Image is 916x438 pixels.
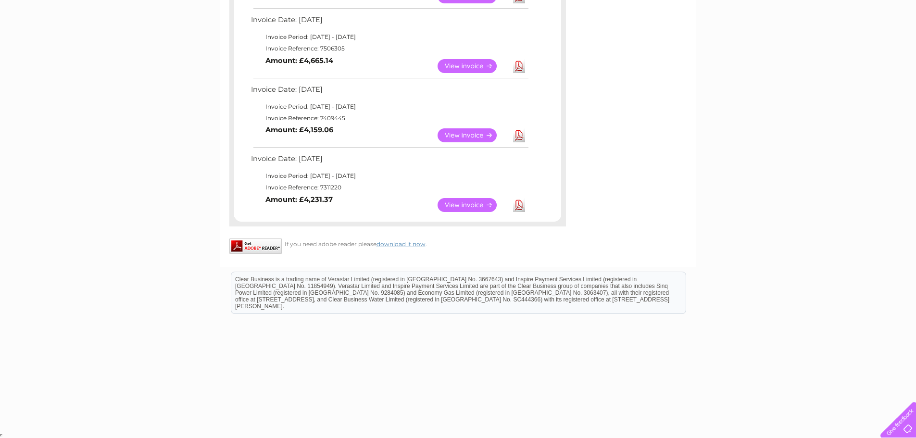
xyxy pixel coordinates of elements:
a: Download [513,198,525,212]
b: Amount: £4,665.14 [265,56,333,65]
td: Invoice Reference: 7409445 [249,113,530,124]
b: Amount: £4,231.37 [265,195,333,204]
a: Energy [771,41,792,48]
td: Invoice Reference: 7311220 [249,182,530,193]
a: View [438,128,508,142]
a: Water [747,41,765,48]
div: Clear Business is a trading name of Verastar Limited (registered in [GEOGRAPHIC_DATA] No. 3667643... [231,5,686,47]
a: Telecoms [798,41,827,48]
a: Download [513,128,525,142]
div: If you need adobe reader please . [229,238,566,248]
a: Download [513,59,525,73]
a: Contact [852,41,876,48]
a: Log out [884,41,907,48]
a: View [438,198,508,212]
td: Invoice Period: [DATE] - [DATE] [249,170,530,182]
td: Invoice Date: [DATE] [249,83,530,101]
img: logo.png [32,25,81,54]
td: Invoice Period: [DATE] - [DATE] [249,31,530,43]
td: Invoice Date: [DATE] [249,13,530,31]
a: View [438,59,508,73]
b: Amount: £4,159.06 [265,125,333,134]
a: Blog [832,41,846,48]
td: Invoice Reference: 7506305 [249,43,530,54]
td: Invoice Period: [DATE] - [DATE] [249,101,530,113]
a: download it now [376,240,426,248]
td: Invoice Date: [DATE] [249,152,530,170]
a: 0333 014 3131 [735,5,801,17]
